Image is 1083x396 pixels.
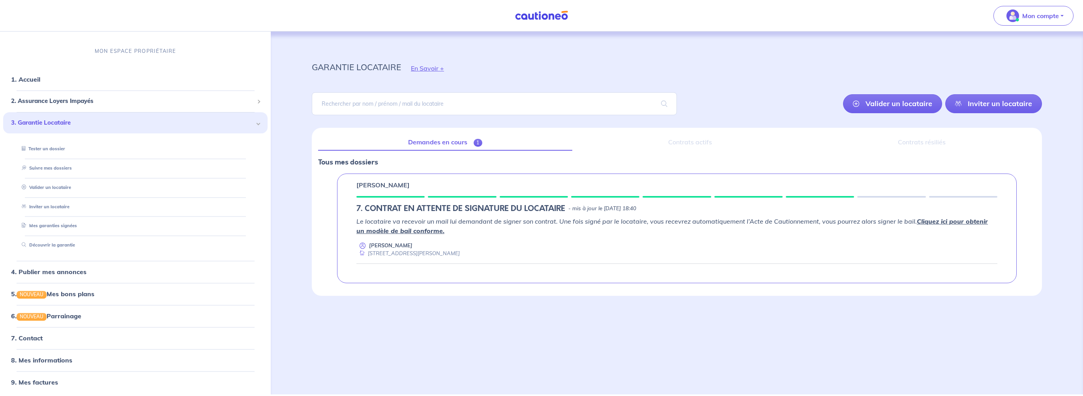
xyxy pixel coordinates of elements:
[512,11,571,21] img: Cautioneo
[11,334,43,342] a: 7. Contact
[1022,11,1059,21] p: Mon compte
[568,205,636,213] p: - mis à jour le [DATE] 18:40
[312,92,677,115] input: Rechercher par nom / prénom / mail du locataire
[13,200,258,213] div: Inviter un locataire
[13,162,258,175] div: Suivre mes dossiers
[19,185,71,190] a: Valider un locataire
[3,353,268,368] div: 8. Mes informations
[401,57,454,80] button: En Savoir +
[356,180,410,190] p: [PERSON_NAME]
[3,72,268,88] div: 1. Accueil
[13,239,258,252] div: Découvrir la garantie
[356,250,460,257] div: [STREET_ADDRESS][PERSON_NAME]
[19,223,77,229] a: Mes garanties signées
[13,181,258,194] div: Valider un locataire
[3,112,268,134] div: 3. Garantie Locataire
[19,146,65,152] a: Tester un dossier
[356,204,565,213] h5: 7. CONTRAT EN ATTENTE DE SIGNATURE DU LOCATAIRE
[3,375,268,390] div: 9. Mes factures
[369,242,412,249] p: [PERSON_NAME]
[318,134,572,151] a: Demandes en cours1
[11,357,72,364] a: 8. Mes informations
[318,157,1036,167] p: Tous mes dossiers
[356,217,988,235] em: Le locataire va recevoir un mail lui demandant de signer son contrat. Une fois signé par le locat...
[13,143,258,156] div: Tester un dossier
[3,286,268,302] div: 5.NOUVEAUMes bons plans
[95,47,176,55] p: MON ESPACE PROPRIÉTAIRE
[13,220,258,233] div: Mes garanties signées
[11,312,81,320] a: 6.NOUVEAUParrainage
[1006,9,1019,22] img: illu_account_valid_menu.svg
[843,94,942,113] a: Valider un locataire
[3,264,268,280] div: 4. Publier mes annonces
[474,139,483,147] span: 1
[11,97,254,106] span: 2. Assurance Loyers Impayés
[356,204,997,213] div: state: RENTER-PAYMENT-METHOD-IN-PROGRESS, Context: IN-LANDLORD,IS-GL-CAUTION-IN-LANDLORD
[652,93,677,115] span: search
[3,331,268,346] div: 7. Contact
[11,118,254,127] span: 3. Garantie Locataire
[312,60,401,74] p: garantie locataire
[11,268,86,276] a: 4. Publier mes annonces
[11,379,58,387] a: 9. Mes factures
[945,94,1042,113] a: Inviter un locataire
[3,308,268,324] div: 6.NOUVEAUParrainage
[19,165,72,171] a: Suivre mes dossiers
[19,204,69,209] a: Inviter un locataire
[11,76,40,84] a: 1. Accueil
[11,290,94,298] a: 5.NOUVEAUMes bons plans
[993,6,1074,26] button: illu_account_valid_menu.svgMon compte
[19,243,75,248] a: Découvrir la garantie
[3,94,268,109] div: 2. Assurance Loyers Impayés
